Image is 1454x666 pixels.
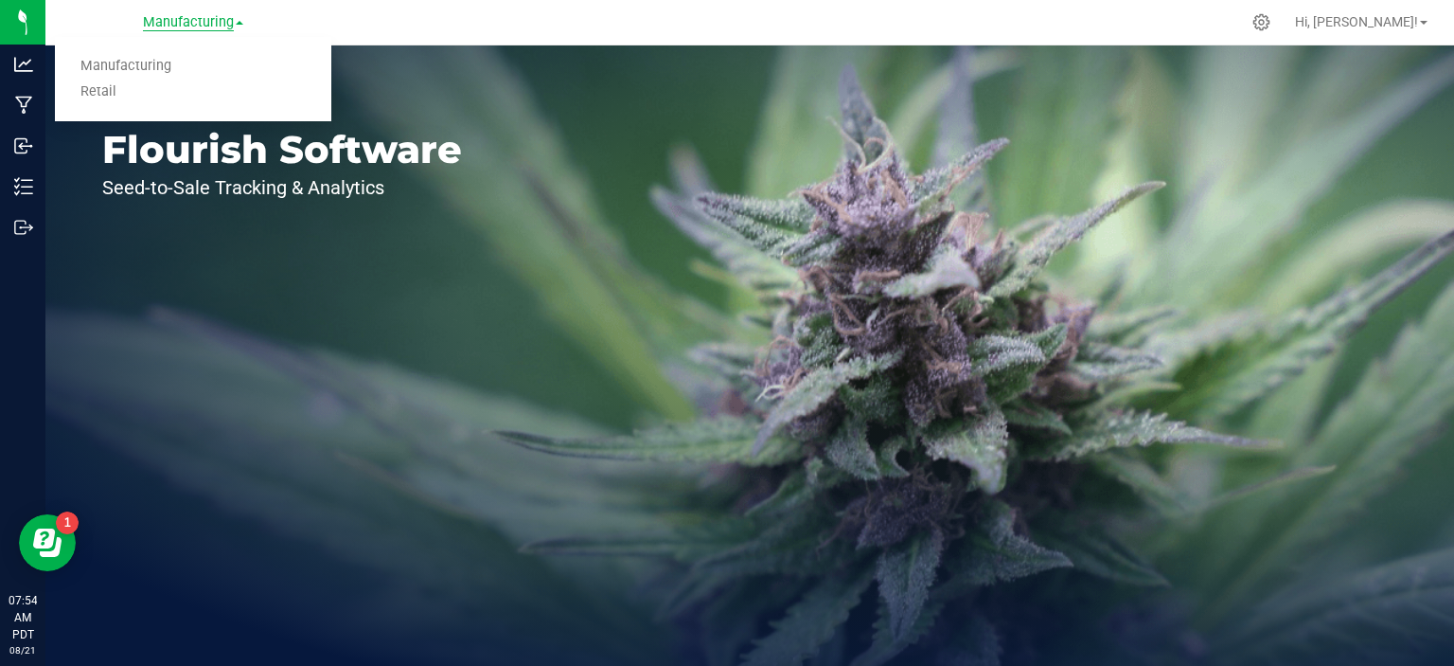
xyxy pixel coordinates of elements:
[1250,13,1273,31] div: Manage settings
[55,54,331,80] a: Manufacturing
[56,512,79,534] iframe: Resource center unread badge
[102,131,462,169] p: Flourish Software
[143,14,234,31] span: Manufacturing
[14,55,33,74] inline-svg: Analytics
[19,514,76,571] iframe: Resource center
[9,643,37,657] p: 08/21
[14,177,33,196] inline-svg: Inventory
[9,592,37,643] p: 07:54 AM PDT
[14,136,33,155] inline-svg: Inbound
[14,218,33,237] inline-svg: Outbound
[14,96,33,115] inline-svg: Manufacturing
[102,178,462,197] p: Seed-to-Sale Tracking & Analytics
[1295,14,1418,29] span: Hi, [PERSON_NAME]!
[55,80,331,105] a: Retail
